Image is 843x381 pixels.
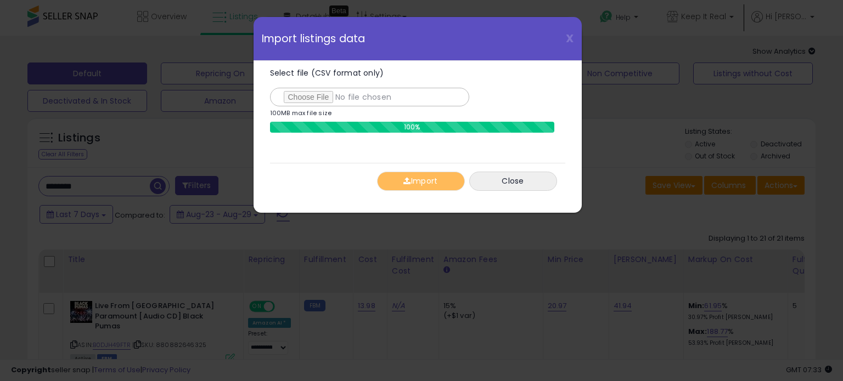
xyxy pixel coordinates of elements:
span: Select file (CSV format only) [270,67,384,78]
div: 100% [270,122,554,133]
button: Import [377,172,465,191]
span: X [566,31,574,46]
p: 100MB max file size [270,110,332,116]
button: Close [469,172,557,191]
span: Import listings data [262,33,366,44]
